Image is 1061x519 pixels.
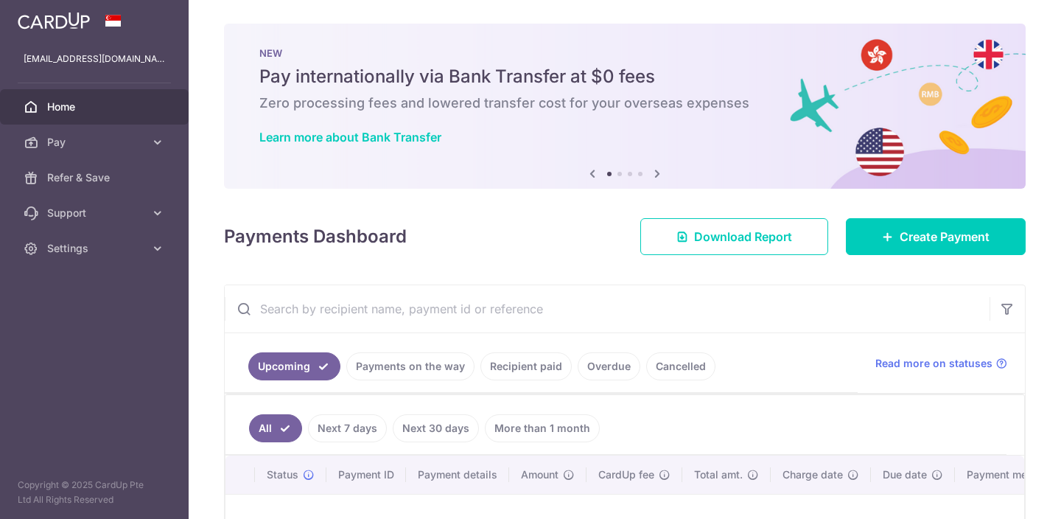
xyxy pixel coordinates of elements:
span: Due date [883,467,927,482]
span: Settings [47,241,144,256]
img: Bank transfer banner [224,24,1026,189]
p: NEW [259,47,990,59]
span: Home [47,100,144,114]
h4: Payments Dashboard [224,223,407,250]
a: Create Payment [846,218,1026,255]
input: Search by recipient name, payment id or reference [225,285,990,332]
a: More than 1 month [485,414,600,442]
span: Create Payment [900,228,990,245]
img: CardUp [18,12,90,29]
a: Overdue [578,352,640,380]
a: Cancelled [646,352,715,380]
span: Status [267,467,298,482]
a: Download Report [640,218,828,255]
span: Read more on statuses [875,356,992,371]
th: Payment details [406,456,509,494]
a: Next 30 days [393,414,479,442]
span: Pay [47,135,144,150]
a: Learn more about Bank Transfer [259,130,441,144]
span: Charge date [782,467,843,482]
a: Payments on the way [346,352,475,380]
a: Next 7 days [308,414,387,442]
span: CardUp fee [598,467,654,482]
a: All [249,414,302,442]
p: [EMAIL_ADDRESS][DOMAIN_NAME] [24,52,165,66]
a: Read more on statuses [875,356,1007,371]
span: Amount [521,467,558,482]
span: Download Report [694,228,792,245]
h5: Pay internationally via Bank Transfer at $0 fees [259,65,990,88]
a: Upcoming [248,352,340,380]
span: Support [47,206,144,220]
th: Payment ID [326,456,406,494]
h6: Zero processing fees and lowered transfer cost for your overseas expenses [259,94,990,112]
span: Total amt. [694,467,743,482]
a: Recipient paid [480,352,572,380]
span: Refer & Save [47,170,144,185]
